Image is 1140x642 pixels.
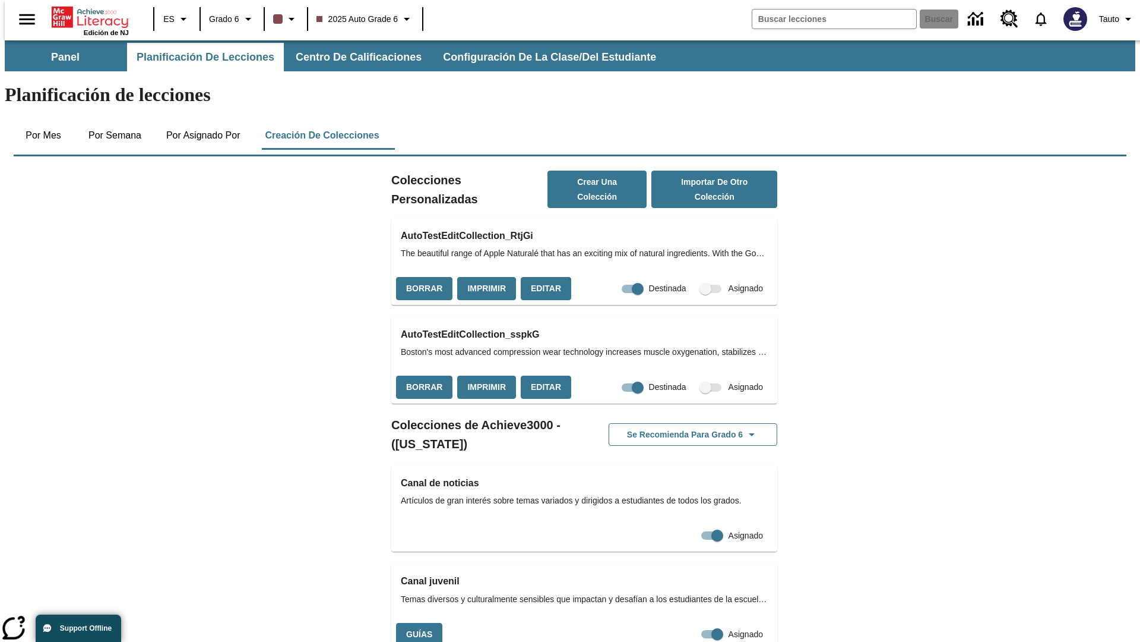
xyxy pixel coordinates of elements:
div: Portada [52,4,129,36]
a: Portada [52,5,129,29]
button: Perfil/Configuración [1094,8,1140,30]
button: El color de la clase es café oscuro. Cambiar el color de la clase. [268,8,303,30]
h3: Canal de noticias [401,475,768,492]
button: Editar [521,277,571,300]
button: Por asignado por [157,121,250,150]
span: Planificación de lecciones [137,51,274,64]
span: The beautiful range of Apple Naturalé that has an exciting mix of natural ingredients. With the G... [401,247,768,260]
span: Temas diversos y culturalmente sensibles que impactan y desafían a los estudiantes de la escuela ... [401,593,768,606]
button: Importar de otro Colección [651,171,777,208]
img: Avatar [1063,7,1087,31]
button: Crear una colección [547,171,647,208]
button: Editar [521,376,571,399]
span: Edición de NJ [84,29,129,36]
span: Centro de calificaciones [296,51,422,64]
button: Imprimir, Se abrirá en una ventana nueva [457,376,516,399]
h3: AutoTestEditCollection_RtjGi [401,228,768,244]
span: Asignado [729,381,763,394]
button: Por semana [79,121,151,150]
button: Borrar [396,376,452,399]
div: Subbarra de navegación [5,40,1135,71]
button: Configuración de la clase/del estudiante [433,43,666,71]
h2: Colecciones Personalizadas [391,171,547,209]
span: Grado 6 [209,13,239,26]
span: ES [163,13,175,26]
a: Centro de información [961,3,993,36]
input: Buscar campo [752,10,916,29]
button: Clase: 2025 Auto Grade 6, Selecciona una clase [312,8,419,30]
button: Grado: Grado 6, Elige un grado [204,8,260,30]
button: Panel [6,43,125,71]
button: Support Offline [36,615,121,642]
button: Centro de calificaciones [286,43,431,71]
span: 2025 Auto Grade 6 [316,13,398,26]
span: Panel [51,51,80,64]
a: Notificaciones [1025,4,1056,34]
span: Boston's most advanced compression wear technology increases muscle oxygenation, stabilizes activ... [401,346,768,358]
button: Creación de colecciones [255,121,388,150]
span: Asignado [729,628,763,641]
button: Abrir el menú lateral [9,2,45,37]
h3: AutoTestEditCollection_sspkG [401,326,768,343]
span: Support Offline [60,624,112,632]
h1: Planificación de lecciones [5,84,1135,106]
h3: Canal juvenil [401,573,768,590]
button: Por mes [14,121,73,150]
span: Destinada [649,381,686,394]
span: Artículos de gran interés sobre temas variados y dirigidos a estudiantes de todos los grados. [401,495,768,507]
button: Borrar [396,277,452,300]
div: Subbarra de navegación [5,43,667,71]
a: Centro de recursos, Se abrirá en una pestaña nueva. [993,3,1025,35]
button: Escoja un nuevo avatar [1056,4,1094,34]
h2: Colecciones de Achieve3000 - ([US_STATE]) [391,416,584,454]
button: Planificación de lecciones [127,43,284,71]
span: Asignado [729,530,763,542]
span: Configuración de la clase/del estudiante [443,51,656,64]
span: Asignado [729,282,763,295]
button: Se recomienda para Grado 6 [609,423,777,446]
span: Destinada [649,282,686,295]
button: Imprimir, Se abrirá en una ventana nueva [457,277,516,300]
span: Tauto [1099,13,1119,26]
button: Lenguaje: ES, Selecciona un idioma [158,8,196,30]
